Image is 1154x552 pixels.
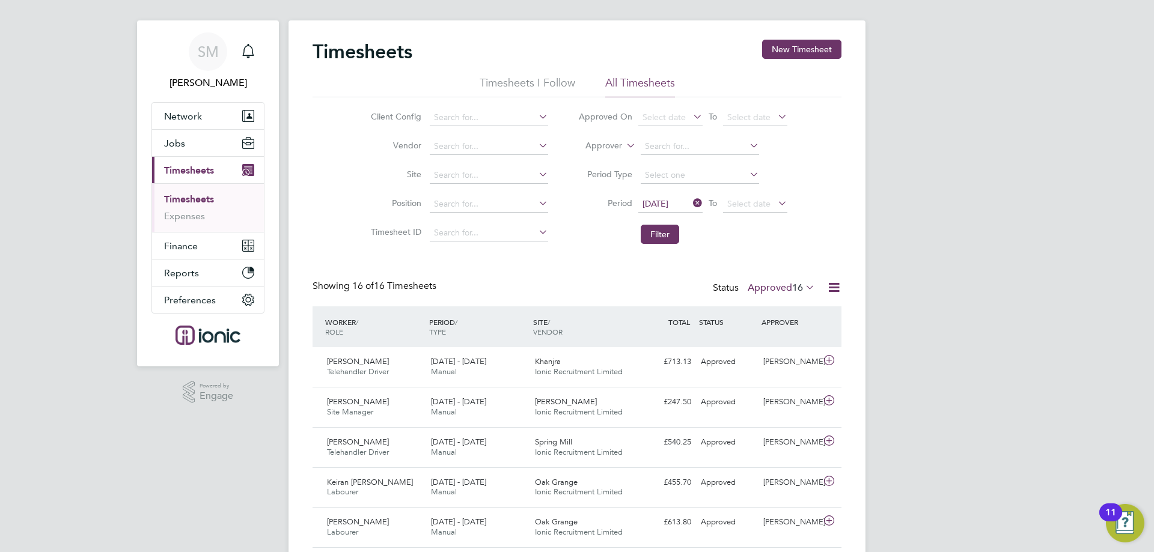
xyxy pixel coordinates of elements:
h2: Timesheets [313,40,412,64]
span: Ionic Recruitment Limited [535,407,623,417]
label: Site [367,169,421,180]
span: Manual [431,366,457,377]
span: Labourer [327,487,358,497]
div: Approved [696,512,759,532]
span: Ionic Recruitment Limited [535,487,623,497]
span: [PERSON_NAME] [327,356,389,366]
span: Preferences [164,294,216,306]
span: Keiran [PERSON_NAME] [327,477,413,487]
span: Ionic Recruitment Limited [535,447,623,457]
span: 16 [792,282,803,294]
label: Timesheet ID [367,226,421,237]
span: [PERSON_NAME] [327,517,389,527]
span: VENDOR [533,327,563,336]
button: Reports [152,259,264,286]
span: Select date [727,198,771,209]
span: Labourer [327,527,358,537]
div: PERIOD [426,311,530,342]
div: £247.50 [633,392,696,412]
span: To [705,195,721,211]
span: / [455,317,457,327]
a: Expenses [164,210,205,222]
span: Finance [164,240,198,252]
span: TYPE [429,327,446,336]
div: APPROVER [759,311,821,333]
span: Network [164,111,202,122]
div: [PERSON_NAME] [759,512,821,532]
a: SM[PERSON_NAME] [151,32,264,90]
label: Period [578,198,632,208]
span: Ionic Recruitment Limited [535,366,623,377]
input: Search for... [430,109,548,126]
span: To [705,109,721,124]
span: [DATE] - [DATE] [431,477,486,487]
div: [PERSON_NAME] [759,392,821,412]
div: Approved [696,352,759,372]
span: Manual [431,527,457,537]
span: Manual [431,407,457,417]
input: Search for... [430,167,548,184]
div: Approved [696,432,759,452]
div: Timesheets [152,183,264,232]
div: SITE [530,311,634,342]
span: Oak Grange [535,517,578,527]
span: 16 of [352,280,374,292]
span: [DATE] - [DATE] [431,356,486,366]
button: Finance [152,232,264,259]
label: Client Config [367,111,421,122]
label: Approver [568,140,622,152]
button: Network [152,103,264,129]
span: [PERSON_NAME] [327,437,389,447]
span: Manual [431,487,457,497]
span: Site Manager [327,407,373,417]
div: Approved [696,473,759,493]
span: Manual [431,447,457,457]
input: Select one [641,167,759,184]
label: Approved On [578,111,632,122]
span: [DATE] [643,198,668,209]
label: Approved [748,282,815,294]
button: Jobs [152,130,264,156]
input: Search for... [430,138,548,155]
div: £713.13 [633,352,696,372]
div: [PERSON_NAME] [759,432,821,452]
input: Search for... [430,225,548,241]
span: ROLE [325,327,343,336]
div: STATUS [696,311,759,333]
img: ionic-logo-retina.png [176,326,240,345]
span: Telehandler Driver [327,447,389,457]
div: Showing [313,280,439,293]
input: Search for... [430,196,548,213]
span: Samantha Mohamed [151,76,264,90]
span: Powered by [200,381,233,391]
span: / [356,317,358,327]
span: [DATE] - [DATE] [431,517,486,527]
button: Preferences [152,287,264,313]
div: [PERSON_NAME] [759,473,821,493]
span: Spring Mill [535,437,572,447]
div: Status [713,280,817,297]
span: / [548,317,550,327]
span: SM [198,44,219,59]
li: Timesheets I Follow [480,76,575,97]
div: 11 [1105,512,1116,528]
span: [DATE] - [DATE] [431,437,486,447]
span: [DATE] - [DATE] [431,396,486,407]
li: All Timesheets [605,76,675,97]
div: £455.70 [633,473,696,493]
button: Timesheets [152,157,264,183]
button: Open Resource Center, 11 new notifications [1106,504,1144,542]
span: Khanjra [535,356,561,366]
span: Select date [643,112,686,123]
a: Powered byEngage [183,381,234,404]
span: Ionic Recruitment Limited [535,527,623,537]
label: Position [367,198,421,208]
input: Search for... [641,138,759,155]
div: £613.80 [633,512,696,532]
span: TOTAL [668,317,690,327]
label: Vendor [367,140,421,151]
div: £540.25 [633,432,696,452]
a: Go to home page [151,326,264,345]
div: WORKER [322,311,426,342]
span: Engage [200,391,233,401]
